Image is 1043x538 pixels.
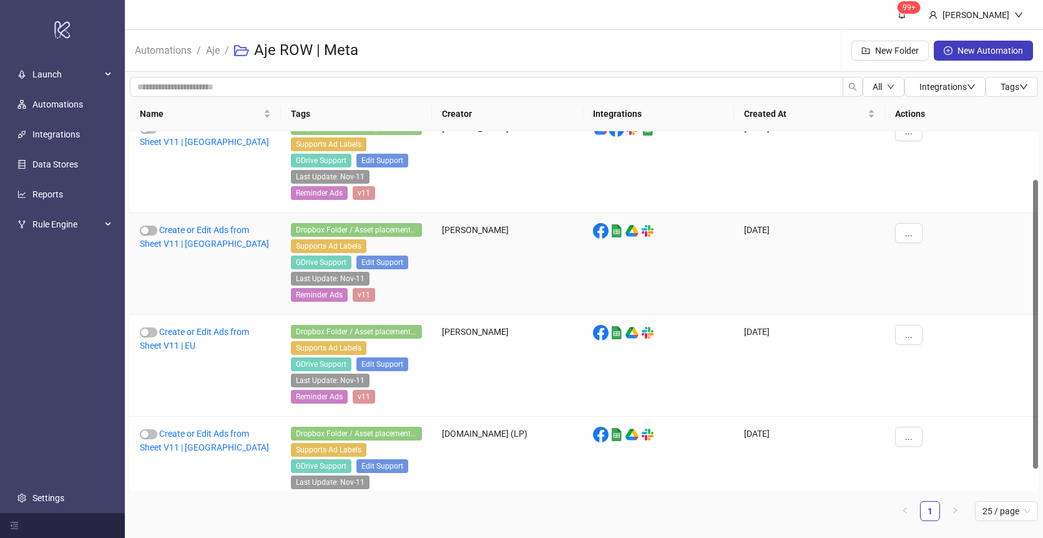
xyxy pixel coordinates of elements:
span: Last Update: Nov-11 [291,272,370,286]
button: Integrationsdown [904,77,986,97]
span: Tags [1001,82,1028,92]
span: v11 [353,390,375,404]
span: Launch [32,62,101,87]
span: down [1014,11,1023,19]
span: GDrive Support [291,256,351,269]
span: GDrive Support [291,459,351,473]
span: menu-fold [10,521,19,530]
span: Rule Engine [32,212,101,237]
span: Reminder Ads [291,390,348,404]
span: user [929,11,938,19]
span: bell [898,10,906,19]
span: Reminder Ads [291,288,348,302]
button: right [945,501,965,521]
span: down [967,82,976,91]
span: search [848,82,857,91]
span: Dropbox Folder / Asset placement detection [291,325,422,339]
button: New Automation [934,41,1033,61]
div: [DATE] [734,417,885,519]
span: New Automation [957,46,1023,56]
span: ... [905,228,913,238]
span: v11 [353,186,375,200]
th: Created At [734,97,885,131]
a: Create or Edit Ads from Sheet V11 | [GEOGRAPHIC_DATA] [140,225,269,249]
div: [PERSON_NAME] [432,315,583,417]
li: / [197,31,201,71]
th: Tags [281,97,432,131]
li: Previous Page [895,501,915,521]
span: Last Update: Nov-11 [291,374,370,387]
th: Actions [885,97,1038,131]
a: 1 [921,502,939,521]
li: Next Page [945,501,965,521]
span: Edit Support [356,357,408,371]
span: Reminder Ads [291,186,348,200]
span: v11 [353,288,375,302]
th: Name [130,97,281,131]
a: Create or Edit Ads from Sheet V11 | [GEOGRAPHIC_DATA] [140,429,269,452]
a: Automations [32,99,83,109]
span: Integrations [919,82,976,92]
a: Settings [32,493,64,503]
span: Supports Ad Labels [291,443,366,457]
span: ... [905,126,913,136]
div: Page Size [975,501,1038,521]
span: ... [905,432,913,442]
span: Created At [744,107,865,121]
span: left [901,507,909,514]
a: Reports [32,189,63,199]
span: New Folder [875,46,919,56]
a: Automations [132,42,194,56]
span: 25 / page [982,502,1031,521]
li: 1 [920,501,940,521]
th: Creator [432,97,583,131]
span: right [951,507,959,514]
span: Dropbox Folder / Asset placement detection [291,223,422,237]
a: Create or Edit Ads from Sheet V11 | EU [140,327,249,351]
span: folder-add [861,46,870,55]
button: left [895,501,915,521]
div: [PERSON_NAME] [432,213,583,315]
div: [PERSON_NAME] [938,8,1014,22]
span: Dropbox Folder / Asset placement detection [291,427,422,441]
a: Integrations [32,129,80,139]
span: ... [905,330,913,340]
span: All [873,82,882,92]
button: Alldown [863,77,904,97]
span: Edit Support [356,459,408,473]
span: down [887,83,894,91]
span: down [1019,82,1028,91]
a: Data Stores [32,159,78,169]
span: fork [17,220,26,229]
span: Last Update: Nov-11 [291,170,370,184]
div: [DATE] [734,315,885,417]
div: [DATE] [734,213,885,315]
span: Last Update: Nov-11 [291,476,370,489]
span: Supports Ad Labels [291,137,366,151]
span: Name [140,107,261,121]
button: ... [895,121,923,141]
button: New Folder [851,41,929,61]
div: [PERSON_NAME] [432,111,583,213]
div: [DATE] [734,111,885,213]
span: GDrive Support [291,357,351,371]
span: Supports Ad Labels [291,239,366,253]
button: ... [895,427,923,447]
span: folder-open [234,43,249,58]
button: Tagsdown [986,77,1038,97]
li: / [225,31,229,71]
sup: 1779 [898,1,921,14]
button: ... [895,325,923,345]
span: plus-circle [944,46,952,55]
span: GDrive Support [291,154,351,167]
span: Edit Support [356,256,408,269]
span: Edit Support [356,154,408,167]
span: Supports Ad Labels [291,341,366,355]
div: [DOMAIN_NAME] (LP) [432,417,583,519]
button: ... [895,223,923,243]
th: Integrations [583,97,734,131]
h3: Aje ROW | Meta [254,41,358,61]
a: Aje [203,42,222,56]
span: rocket [17,70,26,79]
